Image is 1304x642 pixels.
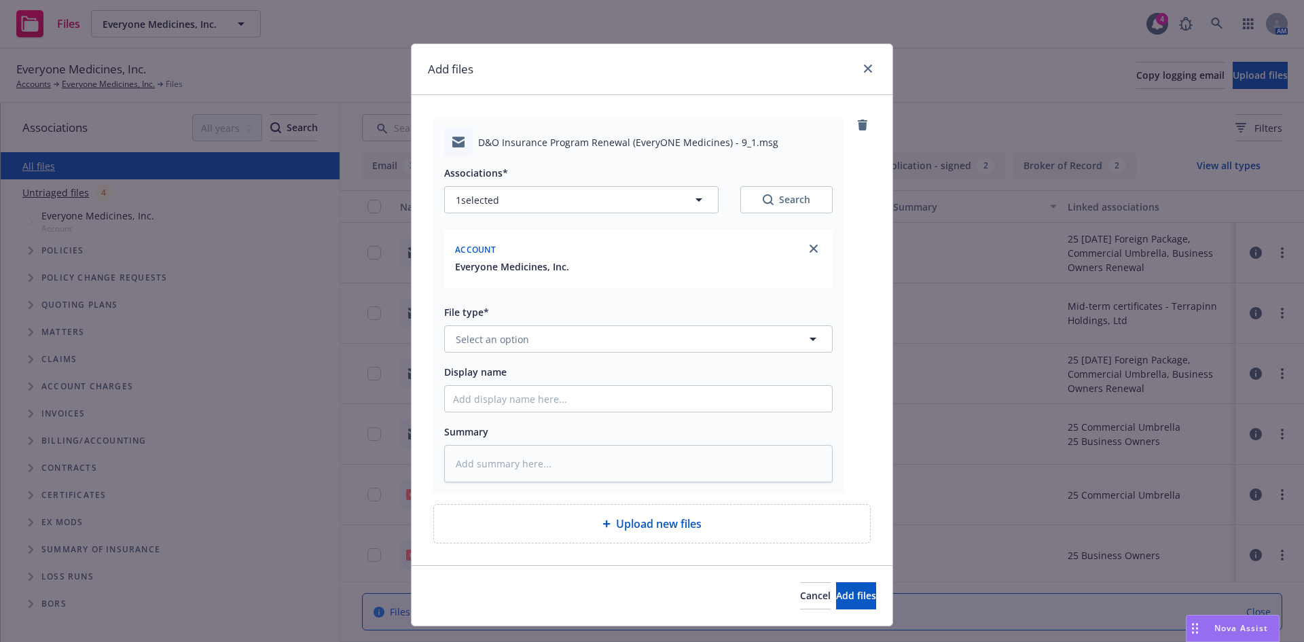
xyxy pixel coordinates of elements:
[444,365,507,378] span: Display name
[445,386,832,412] input: Add display name here...
[836,589,876,602] span: Add files
[428,60,473,78] h1: Add files
[860,60,876,77] a: close
[478,135,778,149] span: D&O Insurance Program Renewal (EveryONE Medicines) - 9_1.msg
[836,582,876,609] button: Add files
[616,516,702,532] span: Upload new files
[854,117,871,133] a: remove
[444,325,833,353] button: Select an option
[740,186,833,213] button: SearchSearch
[1186,615,1280,642] button: Nova Assist
[455,260,569,274] button: Everyone Medicines, Inc.
[455,244,496,255] span: Account
[800,582,831,609] button: Cancel
[444,166,508,179] span: Associations*
[433,504,871,543] div: Upload new files
[763,193,810,207] div: Search
[800,589,831,602] span: Cancel
[1187,616,1203,641] div: Drag to move
[444,186,719,213] button: 1selected
[1214,622,1268,634] span: Nova Assist
[444,306,489,319] span: File type*
[456,193,499,207] span: 1 selected
[805,240,822,257] a: close
[763,194,774,205] svg: Search
[444,425,488,438] span: Summary
[456,332,529,346] span: Select an option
